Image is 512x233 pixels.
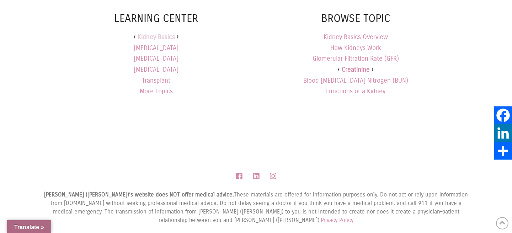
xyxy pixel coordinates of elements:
[326,87,385,95] a: Functions of a Kidney
[14,224,44,230] span: Translate »
[64,11,248,26] h4: Learning Center
[303,77,408,84] a: Blood [MEDICAL_DATA] Nitrogen (BUN)
[44,191,234,198] strong: [PERSON_NAME] ([PERSON_NAME])’s website does NOT offer medical advice.
[134,64,178,75] a: [MEDICAL_DATA]
[134,53,178,64] a: [MEDICAL_DATA]
[494,106,512,124] a: Facebook
[43,190,469,224] div: These materials are offered for information purposes only. Do not act or rely upon information fr...
[313,55,399,62] a: Glomerular Filtration Rate (GFR)
[134,43,178,54] a: [MEDICAL_DATA]
[264,11,448,26] h4: Browse Topic
[270,172,276,180] a: Instagram
[140,86,173,97] a: More Topics
[324,33,388,41] a: Kidney Basics Overview
[321,217,353,223] a: Privacy Policy
[236,172,242,180] a: Facebook
[330,44,381,52] a: How Kidneys Work
[138,32,175,43] a: Kidney Basics
[142,75,170,86] a: Transplant
[253,172,259,180] a: LinkedIn
[494,124,512,142] a: LinkedIn
[496,217,508,229] a: Back to Top
[342,66,370,73] a: Creatinine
